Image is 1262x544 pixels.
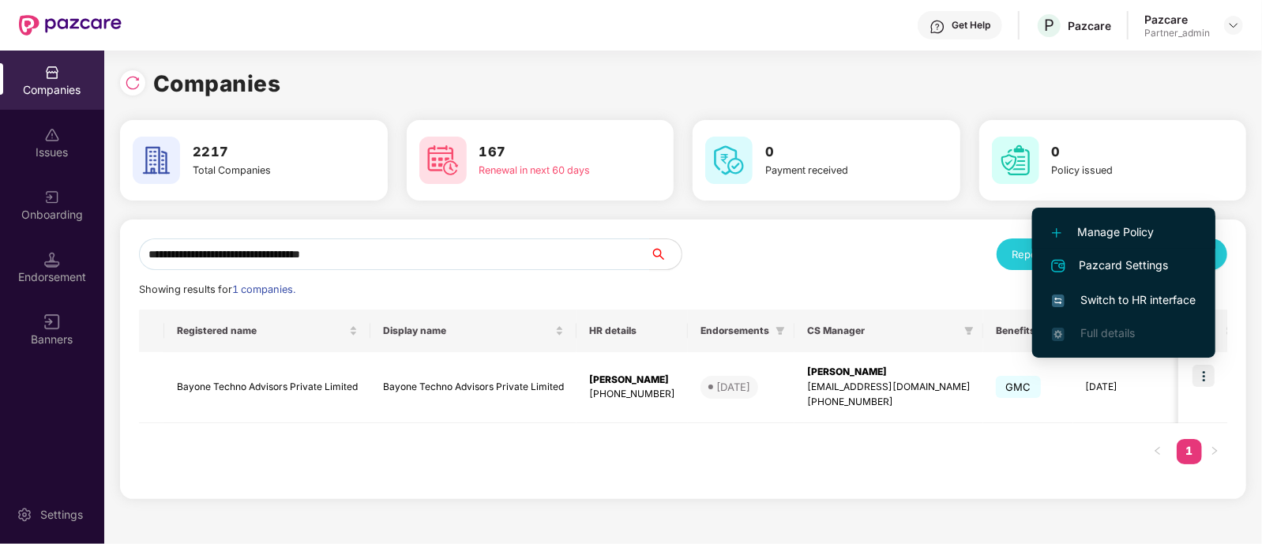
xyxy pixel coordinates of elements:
[1052,142,1188,163] h3: 0
[164,352,370,423] td: Bayone Techno Advisors Private Limited
[44,127,60,143] img: svg+xml;base64,PHN2ZyBpZD0iSXNzdWVzX2Rpc2FibGVkIiB4bWxucz0iaHR0cDovL3d3dy53My5vcmcvMjAwMC9zdmciIH...
[996,376,1041,398] span: GMC
[1052,295,1065,307] img: svg+xml;base64,PHN2ZyB4bWxucz0iaHR0cDovL3d3dy53My5vcmcvMjAwMC9zdmciIHdpZHRoPSIxNiIgaGVpZ2h0PSIxNi...
[1052,223,1196,241] span: Manage Policy
[1052,291,1196,309] span: Switch to HR interface
[44,189,60,205] img: svg+xml;base64,PHN2ZyB3aWR0aD0iMjAiIGhlaWdodD0iMjAiIHZpZXdCb3g9IjAgMCAyMCAyMCIgZmlsbD0ibm9uZSIgeG...
[649,238,682,270] button: search
[765,142,901,163] h3: 0
[370,352,577,423] td: Bayone Techno Advisors Private Limited
[1012,246,1073,262] div: Reports
[807,365,971,380] div: [PERSON_NAME]
[700,325,769,337] span: Endorsements
[419,137,467,184] img: svg+xml;base64,PHN2ZyB4bWxucz0iaHR0cDovL3d3dy53My5vcmcvMjAwMC9zdmciIHdpZHRoPSI2MCIgaGVpZ2h0PSI2MC...
[1153,446,1162,456] span: left
[36,507,88,523] div: Settings
[1052,257,1196,276] span: Pazcard Settings
[961,321,977,340] span: filter
[577,310,688,352] th: HR details
[1049,257,1068,276] img: svg+xml;base64,PHN2ZyB4bWxucz0iaHR0cDovL3d3dy53My5vcmcvMjAwMC9zdmciIHdpZHRoPSIyNCIgaGVpZ2h0PSIyNC...
[1193,365,1215,387] img: icon
[44,65,60,81] img: svg+xml;base64,PHN2ZyBpZD0iQ29tcGFuaWVzIiB4bWxucz0iaHR0cDovL3d3dy53My5vcmcvMjAwMC9zdmciIHdpZHRoPS...
[1044,16,1054,35] span: P
[1052,328,1065,340] img: svg+xml;base64,PHN2ZyB4bWxucz0iaHR0cDovL3d3dy53My5vcmcvMjAwMC9zdmciIHdpZHRoPSIxNi4zNjMiIGhlaWdodD...
[649,248,682,261] span: search
[992,137,1039,184] img: svg+xml;base64,PHN2ZyB4bWxucz0iaHR0cDovL3d3dy53My5vcmcvMjAwMC9zdmciIHdpZHRoPSI2MCIgaGVpZ2h0PSI2MC...
[930,19,945,35] img: svg+xml;base64,PHN2ZyBpZD0iSGVscC0zMngzMiIgeG1sbnM9Imh0dHA6Ly93d3cudzMub3JnLzIwMDAvc3ZnIiB3aWR0aD...
[153,66,281,101] h1: Companies
[983,310,1073,352] th: Benefits
[1145,439,1170,464] button: left
[479,163,615,178] div: Renewal in next 60 days
[193,163,329,178] div: Total Companies
[44,252,60,268] img: svg+xml;base64,PHN2ZyB3aWR0aD0iMTQuNSIgaGVpZ2h0PSIxNC41IiB2aWV3Qm94PSIwIDAgMTYgMTYiIGZpbGw9Im5vbm...
[765,163,901,178] div: Payment received
[177,325,346,337] span: Registered name
[589,387,675,402] div: [PHONE_NUMBER]
[1227,19,1240,32] img: svg+xml;base64,PHN2ZyBpZD0iRHJvcGRvd24tMzJ4MzIiIHhtbG5zPSJodHRwOi8vd3d3LnczLm9yZy8yMDAwL3N2ZyIgd2...
[139,283,295,295] span: Showing results for
[164,310,370,352] th: Registered name
[133,137,180,184] img: svg+xml;base64,PHN2ZyB4bWxucz0iaHR0cDovL3d3dy53My5vcmcvMjAwMC9zdmciIHdpZHRoPSI2MCIgaGVpZ2h0PSI2MC...
[232,283,295,295] span: 1 companies.
[125,75,141,91] img: svg+xml;base64,PHN2ZyBpZD0iUmVsb2FkLTMyeDMyIiB4bWxucz0iaHR0cDovL3d3dy53My5vcmcvMjAwMC9zdmciIHdpZH...
[807,380,971,395] div: [EMAIL_ADDRESS][DOMAIN_NAME]
[772,321,788,340] span: filter
[1177,439,1202,463] a: 1
[1144,27,1210,39] div: Partner_admin
[1145,439,1170,464] li: Previous Page
[1202,439,1227,464] button: right
[964,326,974,336] span: filter
[17,507,32,523] img: svg+xml;base64,PHN2ZyBpZD0iU2V0dGluZy0yMHgyMCIgeG1sbnM9Imh0dHA6Ly93d3cudzMub3JnLzIwMDAvc3ZnIiB3aW...
[1177,439,1202,464] li: 1
[1073,352,1175,423] td: [DATE]
[1052,228,1061,238] img: svg+xml;base64,PHN2ZyB4bWxucz0iaHR0cDovL3d3dy53My5vcmcvMjAwMC9zdmciIHdpZHRoPSIxMi4yMDEiIGhlaWdodD...
[807,325,958,337] span: CS Manager
[1052,163,1188,178] div: Policy issued
[19,15,122,36] img: New Pazcare Logo
[193,142,329,163] h3: 2217
[807,395,971,410] div: [PHONE_NUMBER]
[589,373,675,388] div: [PERSON_NAME]
[716,379,750,395] div: [DATE]
[1080,326,1135,340] span: Full details
[705,137,753,184] img: svg+xml;base64,PHN2ZyB4bWxucz0iaHR0cDovL3d3dy53My5vcmcvMjAwMC9zdmciIHdpZHRoPSI2MCIgaGVpZ2h0PSI2MC...
[370,310,577,352] th: Display name
[1144,12,1210,27] div: Pazcare
[44,314,60,330] img: svg+xml;base64,PHN2ZyB3aWR0aD0iMTYiIGhlaWdodD0iMTYiIHZpZXdCb3g9IjAgMCAxNiAxNiIgZmlsbD0ibm9uZSIgeG...
[1202,439,1227,464] li: Next Page
[1068,18,1111,33] div: Pazcare
[952,19,990,32] div: Get Help
[1210,446,1219,456] span: right
[479,142,615,163] h3: 167
[776,326,785,336] span: filter
[383,325,552,337] span: Display name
